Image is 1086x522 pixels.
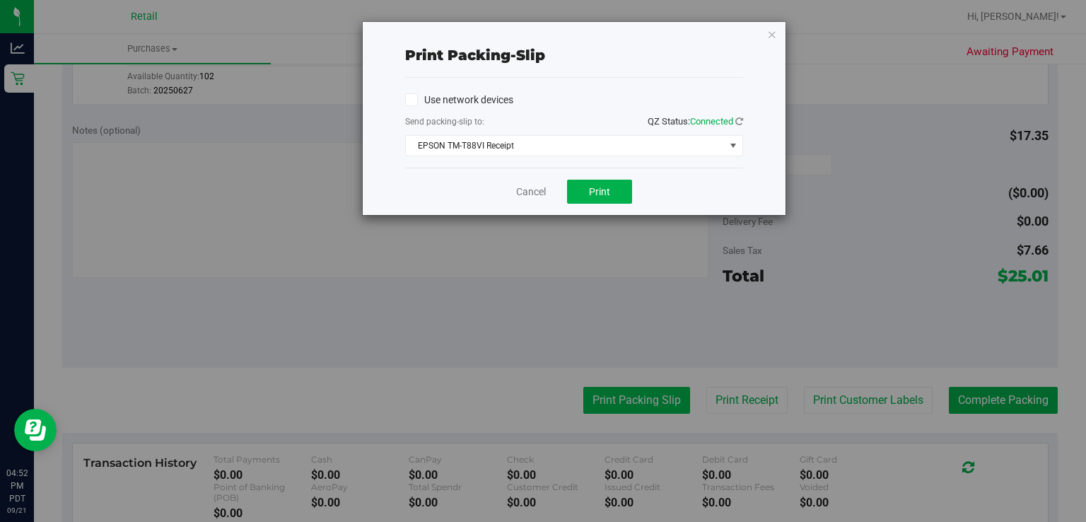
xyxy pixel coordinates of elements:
[405,115,484,128] label: Send packing-slip to:
[567,180,632,204] button: Print
[690,116,733,127] span: Connected
[516,185,546,199] a: Cancel
[724,136,742,156] span: select
[648,116,743,127] span: QZ Status:
[14,409,57,451] iframe: Resource center
[589,186,610,197] span: Print
[406,136,725,156] span: EPSON TM-T88VI Receipt
[405,47,545,64] span: Print packing-slip
[405,93,513,108] label: Use network devices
